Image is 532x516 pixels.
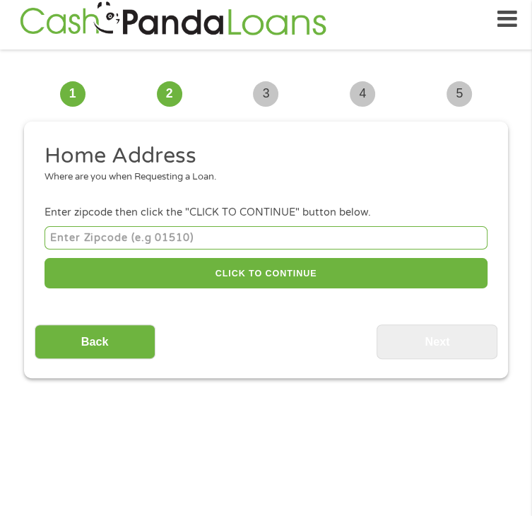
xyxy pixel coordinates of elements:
span: 1 [60,81,85,107]
span: 3 [253,81,278,107]
input: Enter Zipcode (e.g 01510) [45,226,487,250]
input: Back [35,324,155,359]
div: Enter zipcode then click the "CLICK TO CONTINUE" button below. [45,205,487,221]
button: CLICK TO CONTINUE [45,258,487,288]
span: 2 [157,81,182,107]
input: Next [377,324,497,359]
span: 5 [447,81,472,107]
span: 4 [350,81,375,107]
h2: Home Address [45,142,478,170]
div: Where are you when Requesting a Loan. [45,170,478,184]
